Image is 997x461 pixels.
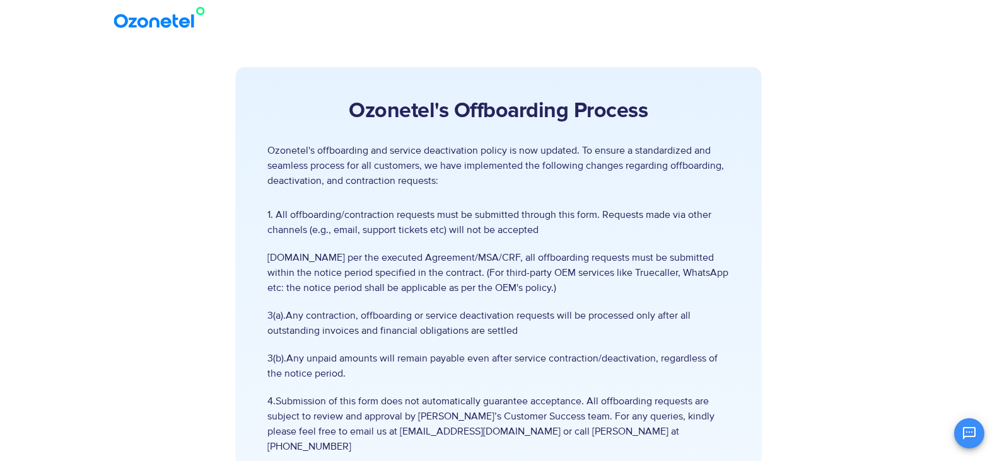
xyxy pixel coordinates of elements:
span: 3(b).Any unpaid amounts will remain payable even after service contraction/deactivation, regardle... [267,351,730,381]
span: [DOMAIN_NAME] per the executed Agreement/MSA/CRF, all offboarding requests must be submitted with... [267,250,730,295]
span: 3(a).Any contraction, offboarding or service deactivation requests will be processed only after a... [267,308,730,338]
button: Open chat [954,418,984,448]
span: 1. All offboarding/contraction requests must be submitted through this form. Requests made via ot... [267,207,730,237]
h2: Ozonetel's Offboarding Process [267,99,730,124]
p: Ozonetel's offboarding and service deactivation policy is now updated. To ensure a standardized a... [267,143,730,188]
span: 4.Submission of this form does not automatically guarantee acceptance. All offboarding requests a... [267,394,730,454]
